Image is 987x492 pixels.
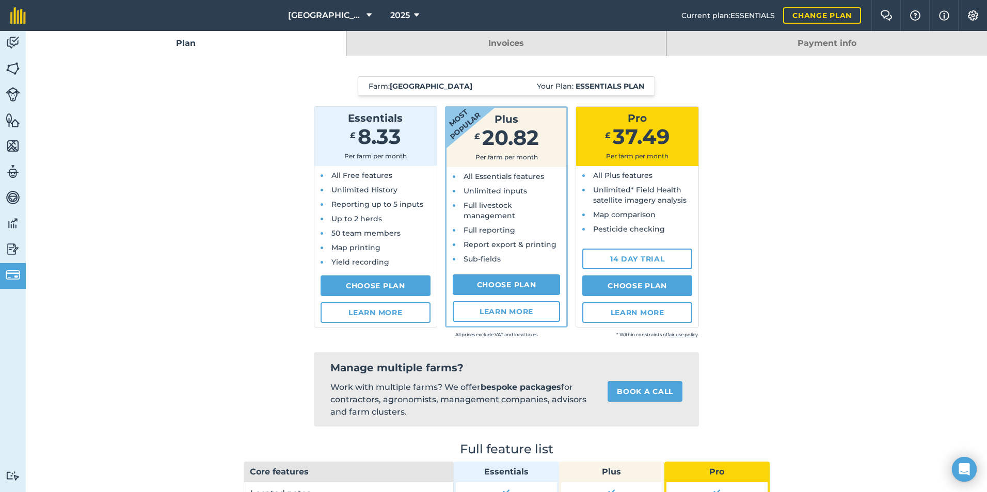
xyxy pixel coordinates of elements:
a: 14 day trial [582,249,692,269]
span: £ [474,132,480,141]
span: Per farm per month [475,153,538,161]
a: Invoices [346,31,666,56]
img: svg+xml;base64,PD94bWwgdmVyc2lvbj0iMS4wIiBlbmNvZGluZz0idXRmLTgiPz4KPCEtLSBHZW5lcmF0b3I6IEFkb2JlIE... [6,164,20,179]
span: 20.82 [482,125,539,150]
span: Map comparison [593,210,656,219]
span: [GEOGRAPHIC_DATA] [288,9,362,22]
span: 37.49 [613,124,670,149]
img: A cog icon [967,10,979,21]
span: Map printing [331,243,380,252]
span: All Essentials features [464,172,544,181]
a: Book a call [608,381,682,402]
span: Reporting up to 5 inputs [331,200,423,209]
img: svg+xml;base64,PD94bWwgdmVyc2lvbj0iMS4wIiBlbmNvZGluZz0idXRmLTgiPz4KPCEtLSBHZW5lcmF0b3I6IEFkb2JlIE... [6,241,20,257]
span: Farm : [369,81,472,91]
strong: bespoke packages [481,382,561,392]
h2: Manage multiple farms? [330,360,682,375]
span: Plus [495,113,518,125]
img: svg+xml;base64,PD94bWwgdmVyc2lvbj0iMS4wIiBlbmNvZGluZz0idXRmLTgiPz4KPCEtLSBHZW5lcmF0b3I6IEFkb2JlIE... [6,87,20,102]
img: svg+xml;base64,PD94bWwgdmVyc2lvbj0iMS4wIiBlbmNvZGluZz0idXRmLTgiPz4KPCEtLSBHZW5lcmF0b3I6IEFkb2JlIE... [6,471,20,481]
span: Unlimited* Field Health satellite imagery analysis [593,185,687,205]
a: Choose Plan [321,275,431,296]
span: Your Plan: [537,81,644,91]
strong: [GEOGRAPHIC_DATA] [390,81,472,91]
span: Sub-fields [464,254,501,264]
span: Full reporting [464,225,515,235]
img: Two speech bubbles overlapping with the left bubble in the forefront [880,10,893,21]
small: * Within constraints of . [538,330,699,340]
span: All Free features [331,171,392,180]
span: Unlimited History [331,185,397,194]
h2: Full feature list [244,443,770,455]
small: All prices exclude VAT and local taxes. [378,330,538,340]
span: Essentials [348,112,403,124]
a: Plan [26,31,346,56]
img: svg+xml;base64,PD94bWwgdmVyc2lvbj0iMS4wIiBlbmNvZGluZz0idXRmLTgiPz4KPCEtLSBHZW5lcmF0b3I6IEFkb2JlIE... [6,35,20,51]
span: All Plus features [593,171,652,180]
a: Change plan [783,7,861,24]
img: svg+xml;base64,PD94bWwgdmVyc2lvbj0iMS4wIiBlbmNvZGluZz0idXRmLTgiPz4KPCEtLSBHZW5lcmF0b3I6IEFkb2JlIE... [6,268,20,282]
span: Unlimited inputs [464,186,527,195]
img: svg+xml;base64,PHN2ZyB4bWxucz0iaHR0cDovL3d3dy53My5vcmcvMjAwMC9zdmciIHdpZHRoPSI1NiIgaGVpZ2h0PSI2MC... [6,138,20,154]
span: Pro [628,112,647,124]
th: Core features [244,462,454,482]
div: Open Intercom Messenger [952,457,977,482]
a: Choose Plan [453,274,561,295]
span: 2025 [390,9,410,22]
th: Pro [664,462,770,482]
th: Essentials [454,462,559,482]
img: fieldmargin Logo [10,7,26,24]
strong: Essentials plan [576,81,644,91]
span: Up to 2 herds [331,214,382,223]
a: fair use policy [667,332,698,337]
span: Report export & printing [464,240,556,249]
p: Work with multiple farms? We offer for contractors, agronomists, management companies, advisors a... [330,381,591,418]
a: Payment info [666,31,987,56]
th: Plus [559,462,664,482]
img: A question mark icon [909,10,921,21]
span: Full livestock management [464,201,515,220]
a: Learn more [321,302,431,323]
span: Pesticide checking [593,224,665,234]
img: svg+xml;base64,PHN2ZyB4bWxucz0iaHR0cDovL3d3dy53My5vcmcvMjAwMC9zdmciIHdpZHRoPSI1NiIgaGVpZ2h0PSI2MC... [6,61,20,76]
span: 8.33 [358,124,401,149]
img: svg+xml;base64,PHN2ZyB4bWxucz0iaHR0cDovL3d3dy53My5vcmcvMjAwMC9zdmciIHdpZHRoPSIxNyIgaGVpZ2h0PSIxNy... [939,9,949,22]
span: Yield recording [331,257,389,267]
span: Current plan : ESSENTIALS [681,10,775,21]
span: £ [605,130,611,140]
a: Learn more [582,302,692,323]
span: £ [350,130,356,140]
span: Per farm per month [606,152,668,160]
a: Choose Plan [582,275,692,296]
img: svg+xml;base64,PHN2ZyB4bWxucz0iaHR0cDovL3d3dy53My5vcmcvMjAwMC9zdmciIHdpZHRoPSI1NiIgaGVpZ2h0PSI2MC... [6,112,20,128]
span: 50 team members [331,228,401,238]
img: svg+xml;base64,PD94bWwgdmVyc2lvbj0iMS4wIiBlbmNvZGluZz0idXRmLTgiPz4KPCEtLSBHZW5lcmF0b3I6IEFkb2JlIE... [6,190,20,205]
img: svg+xml;base64,PD94bWwgdmVyc2lvbj0iMS4wIiBlbmNvZGluZz0idXRmLTgiPz4KPCEtLSBHZW5lcmF0b3I6IEFkb2JlIE... [6,216,20,231]
span: Per farm per month [344,152,407,160]
a: Learn more [453,301,561,322]
strong: Most popular [416,78,500,156]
